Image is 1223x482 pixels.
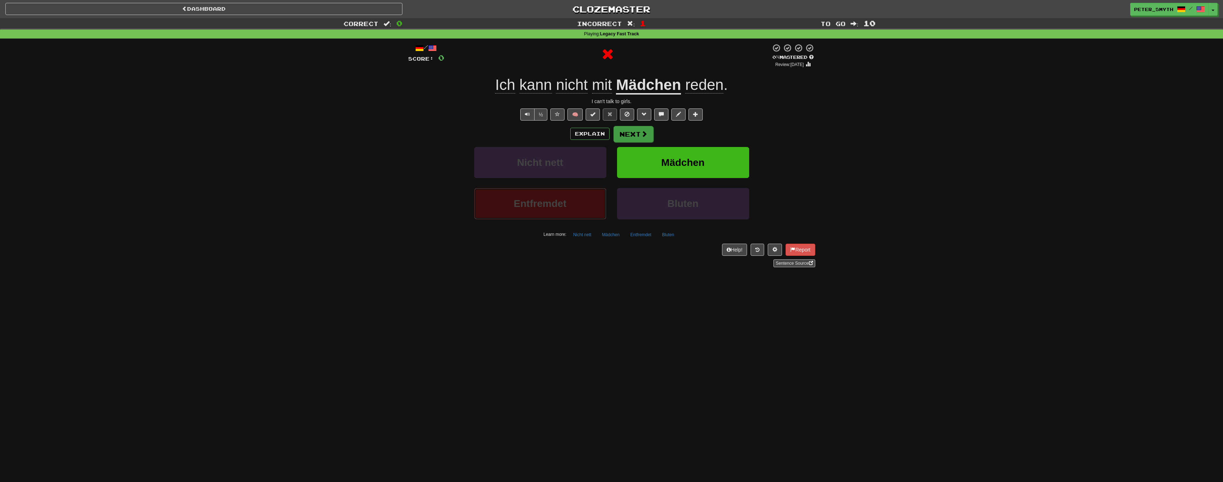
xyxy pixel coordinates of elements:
[722,244,747,256] button: Help!
[344,20,379,27] span: Correct
[671,108,686,121] button: Edit sentence (alt+d)
[396,19,402,27] span: 0
[667,198,698,209] span: Bluten
[771,54,815,61] div: Mastered
[556,76,588,93] span: nicht
[570,128,610,140] button: Explain
[474,147,606,178] button: Nicht nett
[577,20,622,27] span: Incorrect
[495,76,515,93] span: Ich
[520,76,552,93] span: kann
[685,76,723,93] span: reden
[821,20,846,27] span: To go
[617,188,749,219] button: Bluten
[688,108,703,121] button: Add to collection (alt+a)
[786,244,815,256] button: Report
[616,76,681,95] u: Mädchen
[543,232,566,237] small: Learn more:
[1189,6,1193,11] span: /
[681,76,728,93] span: .
[384,21,391,27] span: :
[517,157,563,168] span: Nicht nett
[620,108,634,121] button: Ignore sentence (alt+i)
[637,108,651,121] button: Grammar (alt+g)
[863,19,876,27] span: 10
[408,98,815,105] div: I can't talk to girls.
[851,21,858,27] span: :
[1134,6,1173,12] span: Peter_Smyth
[592,76,612,93] span: mit
[600,31,639,36] strong: Legacy Fast Track
[567,108,583,121] button: 🧠
[519,108,548,121] div: Text-to-speech controls
[514,198,567,209] span: Entfremdet
[775,62,804,67] small: Review: [DATE]
[5,3,402,15] a: Dashboard
[654,108,668,121] button: Discuss sentence (alt+u)
[773,259,815,267] a: Sentence Source
[550,108,565,121] button: Favorite sentence (alt+f)
[408,44,444,52] div: /
[626,229,655,240] button: Entfremdet
[586,108,600,121] button: Set this sentence to 100% Mastered (alt+m)
[661,157,705,168] span: Mädchen
[627,21,635,27] span: :
[613,126,653,142] button: Next
[617,147,749,178] button: Mädchen
[1130,3,1209,16] a: Peter_Smyth /
[569,229,595,240] button: Nicht nett
[438,53,444,62] span: 0
[640,19,646,27] span: 1
[772,54,780,60] span: 0 %
[413,3,810,15] a: Clozemaster
[534,108,548,121] button: ½
[408,56,434,62] span: Score:
[603,108,617,121] button: Reset to 0% Mastered (alt+r)
[658,229,678,240] button: Bluten
[474,188,606,219] button: Entfremdet
[598,229,623,240] button: Mädchen
[520,108,535,121] button: Play sentence audio (ctl+space)
[751,244,764,256] button: Round history (alt+y)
